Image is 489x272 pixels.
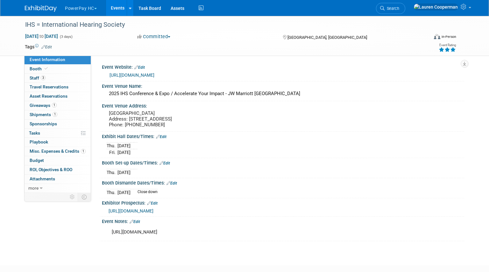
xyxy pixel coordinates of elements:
[78,193,91,201] td: Toggle Event Tabs
[102,198,464,206] div: Exhibitor Prospectus:
[30,84,68,89] span: Travel Reservations
[117,143,131,149] td: [DATE]
[67,193,78,201] td: Personalize Event Tab Strip
[102,178,464,186] div: Booth Dismantle Dates/Times:
[25,129,91,138] a: Tasks
[156,135,167,139] a: Edit
[110,73,154,78] a: [URL][DOMAIN_NAME]
[25,65,91,73] a: Booth
[107,169,117,176] td: Thu.
[30,94,67,99] span: Asset Reservations
[25,156,91,165] a: Budget
[81,149,86,154] span: 1
[147,201,158,206] a: Edit
[109,208,153,213] a: [URL][DOMAIN_NAME]
[102,81,464,89] div: Event Venue Name:
[25,83,91,92] a: Travel Reservations
[414,3,458,10] img: Lauren Cooperman
[107,149,117,156] td: Fri.
[25,110,91,119] a: Shipments1
[59,35,73,39] span: (3 days)
[25,5,57,12] img: ExhibitDay
[102,101,464,109] div: Event Venue Address:
[25,44,52,50] td: Tags
[102,217,464,225] div: Event Notes:
[25,147,91,156] a: Misc. Expenses & Credits1
[117,189,131,196] td: [DATE]
[385,6,399,11] span: Search
[23,19,420,31] div: IHS = International Hearing Society
[53,112,57,117] span: 1
[167,181,177,185] a: Edit
[41,45,52,49] a: Edit
[102,62,464,71] div: Event Website:
[134,65,145,70] a: Edit
[434,34,440,39] img: Format-Inperson.png
[107,226,394,239] div: [URL][DOMAIN_NAME]
[376,3,405,14] a: Search
[25,184,91,193] a: more
[30,121,57,126] span: Sponsorships
[159,161,170,165] a: Edit
[135,33,173,40] button: Committed
[392,33,456,43] div: Event Format
[25,55,91,64] a: Event Information
[117,169,131,176] td: [DATE]
[441,34,456,39] div: In-Person
[30,167,72,172] span: ROI, Objectives & ROO
[30,139,48,144] span: Playbook
[25,74,91,83] a: Staff3
[30,176,55,181] span: Attachments
[117,149,131,156] td: [DATE]
[41,75,46,80] span: 3
[107,143,117,149] td: Thu.
[28,185,39,191] span: more
[25,138,91,147] a: Playbook
[30,57,65,62] span: Event Information
[30,149,86,154] span: Misc. Expenses & Credits
[102,132,464,140] div: Exhibit Hall Dates/Times:
[107,89,459,99] div: 2025 IHS Conference & Expo / Accelerate Your Impact - JW Marriott [GEOGRAPHIC_DATA]
[109,110,246,128] pre: [GEOGRAPHIC_DATA] Address: [STREET_ADDRESS] Phone: [PHONE_NUMBER]
[30,103,57,108] span: Giveaways
[30,112,57,117] span: Shipments
[30,158,44,163] span: Budget
[25,101,91,110] a: Giveaways1
[30,75,46,80] span: Staff
[45,67,48,70] i: Booth reservation complete
[107,189,117,196] td: Thu.
[25,120,91,129] a: Sponsorships
[25,33,58,39] span: [DATE] [DATE]
[102,158,464,166] div: Booth Set-up Dates/Times:
[29,130,40,136] span: Tasks
[134,189,158,196] td: Close down
[25,92,91,101] a: Asset Reservations
[439,44,456,47] div: Event Rating
[287,35,367,40] span: [GEOGRAPHIC_DATA], [GEOGRAPHIC_DATA]
[25,165,91,174] a: ROI, Objectives & ROO
[39,34,45,39] span: to
[25,175,91,184] a: Attachments
[52,103,57,108] span: 1
[30,66,49,71] span: Booth
[130,220,140,224] a: Edit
